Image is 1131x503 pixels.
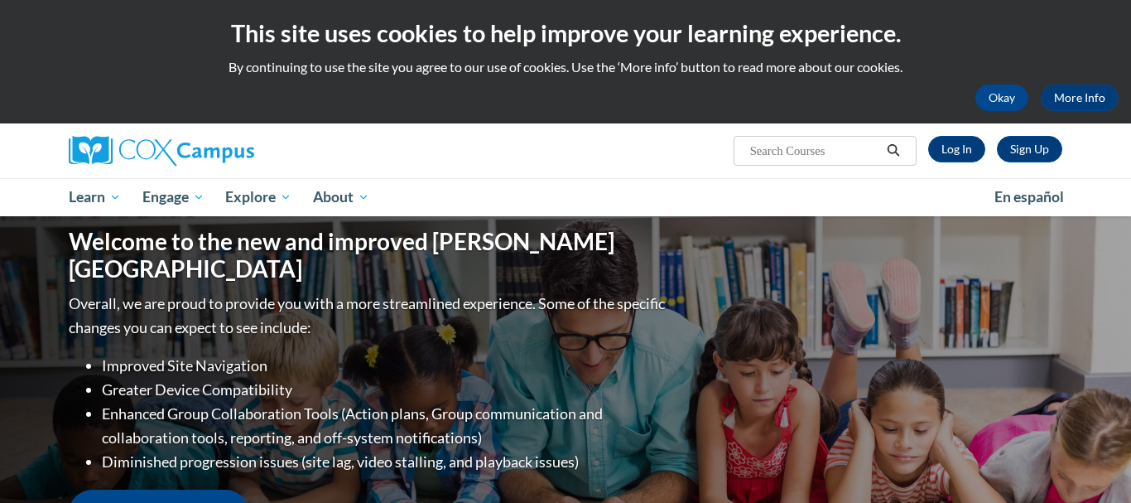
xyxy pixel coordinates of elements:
[302,178,380,216] a: About
[313,187,369,207] span: About
[1041,85,1119,111] a: More Info
[984,180,1075,215] a: En español
[102,378,669,402] li: Greater Device Compatibility
[142,187,205,207] span: Engage
[102,450,669,474] li: Diminished progression issues (site lag, video stalling, and playback issues)
[214,178,302,216] a: Explore
[102,402,669,450] li: Enhanced Group Collaboration Tools (Action plans, Group communication and collaboration tools, re...
[69,136,254,166] img: Cox Campus
[748,141,881,161] input: Search Courses
[997,136,1062,162] a: Register
[928,136,985,162] a: Log In
[69,136,383,166] a: Cox Campus
[69,292,669,340] p: Overall, we are proud to provide you with a more streamlined experience. Some of the specific cha...
[225,187,291,207] span: Explore
[975,85,1028,111] button: Okay
[12,17,1119,50] h2: This site uses cookies to help improve your learning experience.
[12,58,1119,76] p: By continuing to use the site you agree to our use of cookies. Use the ‘More info’ button to read...
[994,188,1064,206] span: En español
[69,228,669,283] h1: Welcome to the new and improved [PERSON_NAME][GEOGRAPHIC_DATA]
[58,178,132,216] a: Learn
[881,141,906,161] button: Search
[69,187,121,207] span: Learn
[44,178,1087,216] div: Main menu
[1065,437,1118,490] iframe: Button to launch messaging window
[132,178,215,216] a: Engage
[102,354,669,378] li: Improved Site Navigation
